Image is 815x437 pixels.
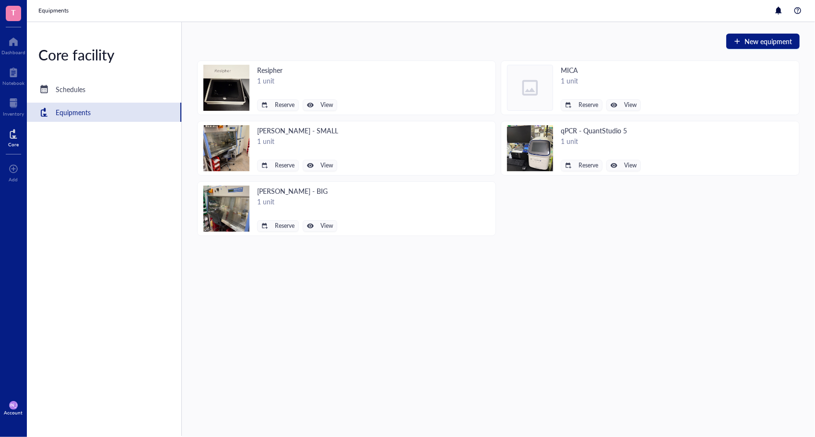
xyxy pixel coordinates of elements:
[11,6,16,18] span: T
[2,65,24,86] a: Notebook
[257,136,338,146] div: 1 unit
[8,142,19,147] div: Core
[257,220,299,232] button: Reserve
[27,80,181,99] a: Schedules
[606,160,641,171] button: View
[561,160,602,171] button: Reserve
[275,162,295,169] span: Reserve
[561,136,641,146] div: 1 unit
[1,34,25,55] a: Dashboard
[3,95,24,117] a: Inventory
[561,125,641,136] div: qPCR - QuantStudio 5
[203,186,249,232] img: TC Hood - BIG
[320,162,333,169] span: View
[561,65,641,75] div: MICA
[203,65,249,111] img: Resipher
[624,102,637,108] span: View
[257,99,299,111] button: Reserve
[56,84,85,94] div: Schedules
[561,99,602,111] button: Reserve
[561,75,641,86] div: 1 unit
[624,162,637,169] span: View
[303,99,337,111] button: View
[257,196,337,207] div: 1 unit
[257,186,337,196] div: [PERSON_NAME] - BIG
[1,49,25,55] div: Dashboard
[257,125,338,136] div: [PERSON_NAME] - SMALL
[56,107,91,118] div: Equipments
[320,223,333,229] span: View
[606,99,641,111] button: View
[507,125,553,171] img: qPCR - QuantStudio 5
[303,220,337,232] button: View
[203,125,249,171] img: TC Hood - SMALL
[3,111,24,117] div: Inventory
[9,177,18,182] div: Add
[4,410,23,415] div: Account
[320,102,333,108] span: View
[275,223,295,229] span: Reserve
[257,160,299,171] button: Reserve
[579,102,598,108] span: Reserve
[744,37,792,45] span: New equipment
[303,160,337,171] button: View
[579,162,598,169] span: Reserve
[2,80,24,86] div: Notebook
[275,102,295,108] span: Reserve
[38,6,71,15] a: Equipments
[27,45,181,64] div: Core facility
[726,34,800,49] button: New equipment
[257,75,337,86] div: 1 unit
[8,126,19,147] a: Core
[257,65,337,75] div: Resipher
[27,103,181,122] a: Equipments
